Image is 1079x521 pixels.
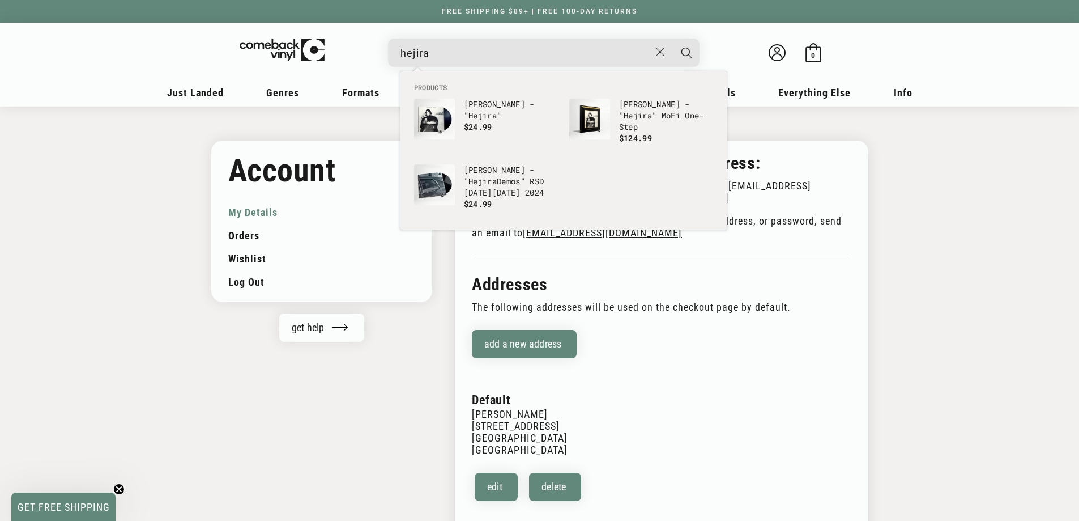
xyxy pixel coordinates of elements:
[464,164,558,198] p: [PERSON_NAME] - " Demos" RSD [DATE][DATE] 2024
[11,493,116,521] div: GET FREE SHIPPINGClose teaser
[464,198,492,209] span: $24.99
[228,152,416,189] h1: Account
[475,473,518,501] button: Edit address 1
[624,110,652,121] b: Hejira
[472,408,851,456] p: [PERSON_NAME] [STREET_ADDRESS] [GEOGRAPHIC_DATA] [GEOGRAPHIC_DATA]
[619,99,713,133] p: [PERSON_NAME] - " " MoFi One-Step
[529,473,581,501] button: Delete 1
[468,110,497,121] b: Hejira
[569,99,610,139] img: Joni Mitchell - "Hejira" MoFi One-Step
[472,392,851,409] h2: Default
[408,83,719,93] li: Products
[564,93,719,159] li: products: Joni Mitchell - "Hejira" MoFi One-Step
[811,51,815,60] span: 0
[652,180,825,215] a: [PERSON_NAME][EMAIL_ADDRESS][DOMAIN_NAME]
[778,87,851,99] span: Everything Else
[650,40,671,65] button: Close
[468,176,497,187] b: Hejira
[523,227,682,239] a: [EMAIL_ADDRESS][DOMAIN_NAME]
[18,501,110,513] span: GET FREE SHIPPING
[400,71,727,230] div: Products
[228,247,416,270] a: Wishlist
[652,152,825,174] h2: Email Address:
[388,39,700,67] div: Search
[472,273,851,295] h2: Addresses
[619,133,652,143] span: $124.99
[652,180,825,204] p: [PERSON_NAME][EMAIL_ADDRESS][DOMAIN_NAME]
[266,87,299,99] span: Genres
[464,99,558,121] p: [PERSON_NAME] - " "
[228,270,416,294] a: Log out
[167,87,224,99] span: Just Landed
[672,39,701,67] button: Search
[414,99,558,153] a: Joni Mitchell - "Hejira" [PERSON_NAME] - "Hejira" $24.99
[414,164,455,205] img: Joni Mitchell - "Hejira Demos" RSD Black Friday 2024
[408,93,564,159] li: products: Joni Mitchell - "Hejira"
[472,330,577,358] button: Add a new address
[400,41,650,65] input: When autocomplete results are available use up and down arrows to review and enter to select
[472,301,851,313] p: The following addresses will be used on the checkout page by default.
[894,87,912,99] span: Info
[408,159,564,225] li: products: Joni Mitchell - "Hejira Demos" RSD Black Friday 2024
[569,99,713,153] a: Joni Mitchell - "Hejira" MoFi One-Step [PERSON_NAME] - "Hejira" MoFi One-Step $124.99
[430,7,649,15] a: FREE SHIPPING $89+ | FREE 100-DAY RETURNS
[279,314,364,342] button: get help
[414,164,558,219] a: Joni Mitchell - "Hejira Demos" RSD Black Friday 2024 [PERSON_NAME] - "HejiraDemos" RSD [DATE][DAT...
[113,484,125,495] button: Close teaser
[342,87,379,99] span: Formats
[414,99,455,139] img: Joni Mitchell - "Hejira"
[228,224,416,247] a: Orders
[464,121,492,132] span: $24.99
[228,201,416,224] a: My Details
